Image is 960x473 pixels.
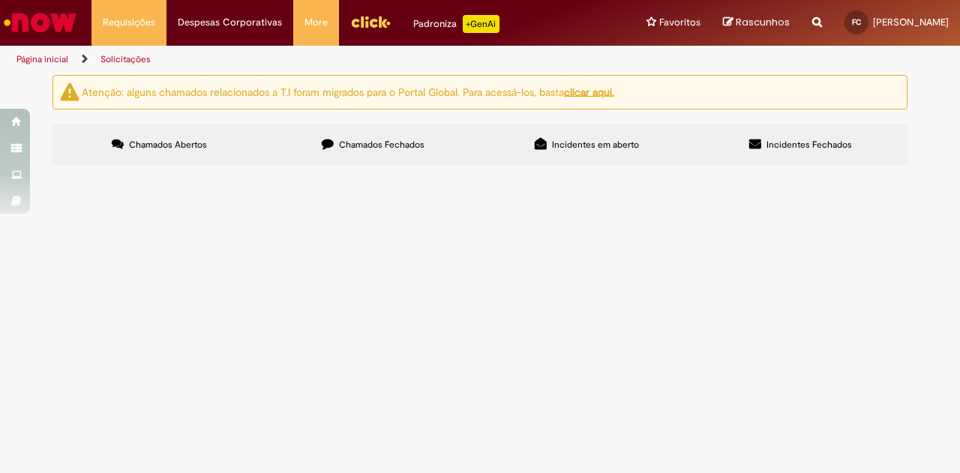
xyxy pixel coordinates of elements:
a: clicar aqui. [564,85,614,98]
span: [PERSON_NAME] [873,16,949,28]
a: Solicitações [100,53,151,65]
a: Rascunhos [723,16,790,30]
a: Página inicial [16,53,68,65]
span: Incidentes em aberto [552,139,639,151]
span: Requisições [103,15,155,30]
p: +GenAi [463,15,499,33]
span: More [304,15,328,30]
span: Favoritos [659,15,700,30]
ul: Trilhas de página [11,46,628,73]
span: Incidentes Fechados [766,139,852,151]
img: ServiceNow [1,7,79,37]
ng-bind-html: Atenção: alguns chamados relacionados a T.I foram migrados para o Portal Global. Para acessá-los,... [82,85,614,98]
span: Rascunhos [736,15,790,29]
span: Chamados Fechados [339,139,424,151]
span: Despesas Corporativas [178,15,282,30]
div: Padroniza [413,15,499,33]
span: Chamados Abertos [129,139,207,151]
img: click_logo_yellow_360x200.png [350,10,391,33]
span: FC [852,17,861,27]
